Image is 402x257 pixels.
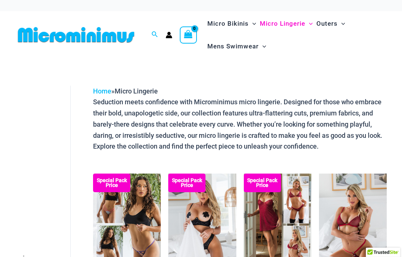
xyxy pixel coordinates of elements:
span: Mens Swimwear [207,37,259,56]
a: Micro BikinisMenu ToggleMenu Toggle [205,12,258,35]
b: Special Pack Price [93,178,130,188]
a: OutersMenu ToggleMenu Toggle [315,12,347,35]
a: Mens SwimwearMenu ToggleMenu Toggle [205,35,268,58]
b: Special Pack Price [244,178,281,188]
span: Menu Toggle [249,14,256,33]
span: Micro Lingerie [115,87,158,95]
a: Search icon link [151,30,158,39]
span: Outers [316,14,338,33]
span: Menu Toggle [259,37,266,56]
a: Account icon link [166,32,172,38]
span: Menu Toggle [338,14,345,33]
a: View Shopping Cart, empty [180,26,197,44]
span: Menu Toggle [305,14,313,33]
a: Micro LingerieMenu ToggleMenu Toggle [258,12,315,35]
img: MM SHOP LOGO FLAT [15,26,137,43]
span: » [93,87,158,95]
span: Micro Lingerie [260,14,305,33]
nav: Site Navigation [204,11,387,59]
p: Seduction meets confidence with Microminimus micro lingerie. Designed for those who embrace their... [93,96,387,152]
span: Micro Bikinis [207,14,249,33]
iframe: TrustedSite Certified [19,80,86,229]
a: Home [93,87,111,95]
b: Special Pack Price [168,178,205,188]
